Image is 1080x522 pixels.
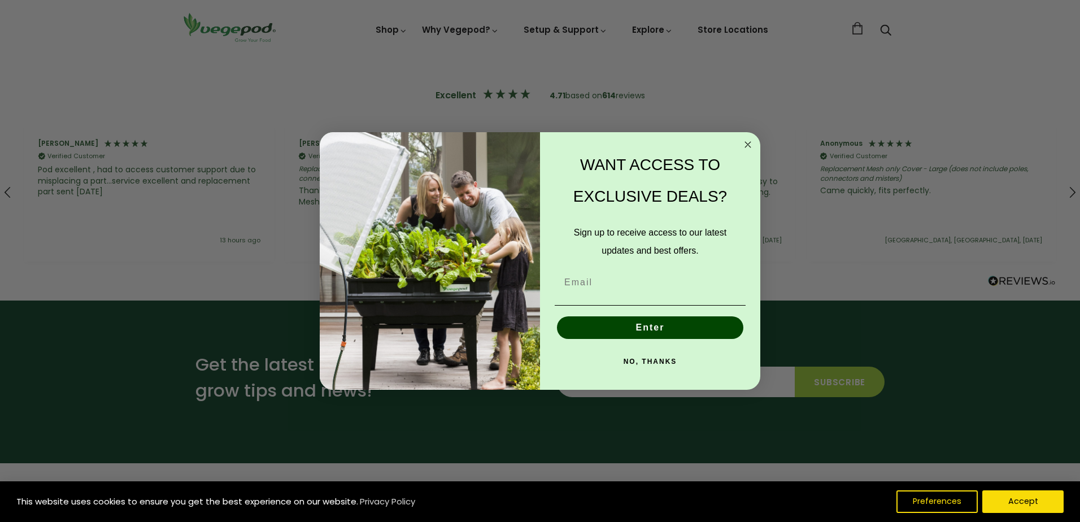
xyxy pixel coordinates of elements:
a: Privacy Policy (opens in a new tab) [358,491,417,512]
button: Enter [557,316,743,339]
img: underline [555,305,746,306]
img: e9d03583-1bb1-490f-ad29-36751b3212ff.jpeg [320,132,540,390]
button: Preferences [896,490,978,513]
span: This website uses cookies to ensure you get the best experience on our website. [16,495,358,507]
span: Sign up to receive access to our latest updates and best offers. [574,228,726,255]
button: Close dialog [741,138,755,151]
input: Email [555,271,746,294]
span: WANT ACCESS TO EXCLUSIVE DEALS? [573,156,727,205]
button: Accept [982,490,1064,513]
button: NO, THANKS [555,350,746,373]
